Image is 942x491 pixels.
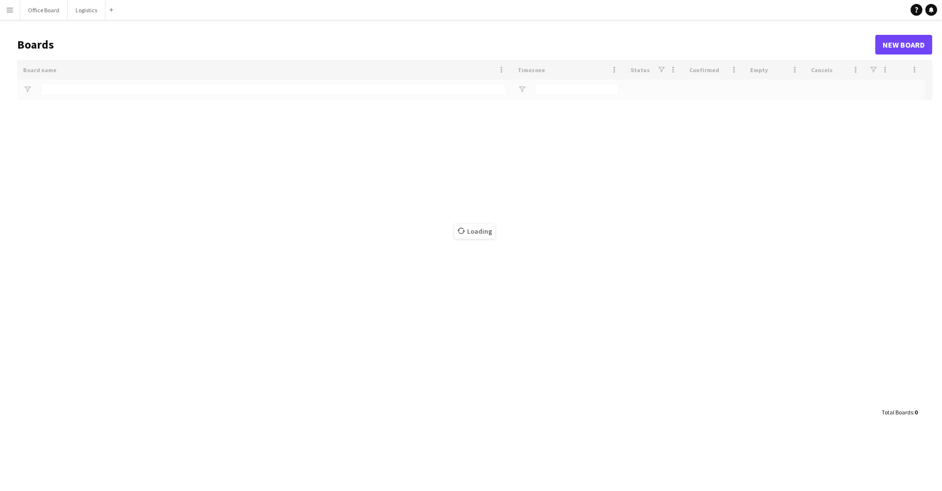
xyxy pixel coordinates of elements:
[915,409,917,416] span: 0
[20,0,68,20] button: Office Board
[68,0,105,20] button: Logistics
[882,409,913,416] span: Total Boards
[875,35,932,55] a: New Board
[454,224,495,239] span: Loading
[882,403,917,422] div: :
[17,37,875,52] h1: Boards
